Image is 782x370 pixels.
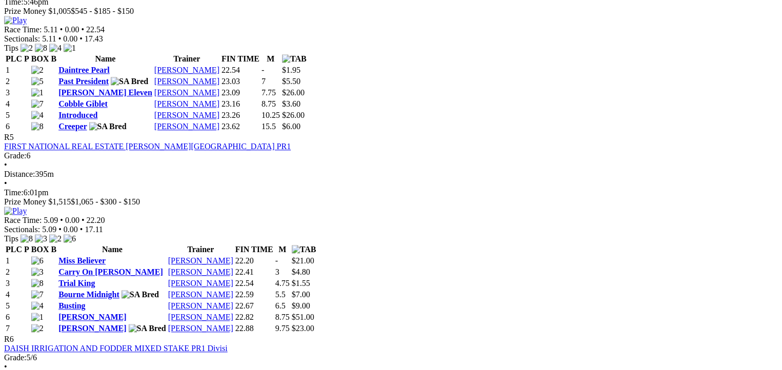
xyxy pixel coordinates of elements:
[81,25,84,34] span: •
[235,312,274,322] td: 22.82
[154,122,219,131] a: [PERSON_NAME]
[58,290,119,299] a: Bourne Midnight
[282,77,300,86] span: $5.50
[5,110,30,120] td: 5
[221,110,260,120] td: 23.26
[154,66,219,74] a: [PERSON_NAME]
[262,99,276,108] text: 8.75
[65,25,79,34] span: 0.00
[4,216,42,224] span: Race Time:
[58,256,106,265] a: Miss Believer
[122,290,159,299] img: SA Bred
[5,99,30,109] td: 4
[58,279,95,287] a: Trial King
[65,216,79,224] span: 0.00
[21,44,33,53] img: 2
[282,111,305,119] span: $26.00
[4,207,27,216] img: Play
[5,88,30,98] td: 3
[221,65,260,75] td: 22.54
[85,34,103,43] span: 17.43
[5,76,30,87] td: 2
[261,54,280,64] th: M
[221,121,260,132] td: 23.62
[235,301,274,311] td: 22.67
[64,225,78,234] span: 0.00
[31,66,44,75] img: 2
[168,279,233,287] a: [PERSON_NAME]
[4,151,778,160] div: 6
[31,54,49,63] span: BOX
[4,344,228,353] a: DAISH IRRIGATION AND FODDER MIXED STAKE PR1 Divisi
[5,278,30,289] td: 3
[4,353,778,362] div: 5/6
[275,244,290,255] th: M
[31,324,44,333] img: 2
[31,122,44,131] img: 8
[58,66,110,74] a: Daintree Pearl
[31,99,44,109] img: 7
[275,279,290,287] text: 4.75
[35,44,47,53] img: 8
[4,142,291,151] a: FIRST NATIONAL REAL ESTATE [PERSON_NAME][GEOGRAPHIC_DATA] PR1
[5,267,30,277] td: 2
[292,324,314,333] span: $23.00
[168,313,233,321] a: [PERSON_NAME]
[24,54,29,63] span: P
[275,324,290,333] text: 9.75
[275,313,290,321] text: 8.75
[262,122,276,131] text: 15.5
[5,65,30,75] td: 1
[221,76,260,87] td: 23.03
[87,216,105,224] span: 22.20
[4,225,40,234] span: Sectionals:
[221,54,260,64] th: FIN TIME
[64,44,76,53] img: 1
[292,256,314,265] span: $21.00
[58,122,87,131] a: Creeper
[292,301,310,310] span: $9.00
[292,279,310,287] span: $1.55
[154,99,219,108] a: [PERSON_NAME]
[79,34,83,43] span: •
[31,245,49,254] span: BOX
[154,111,219,119] a: [PERSON_NAME]
[35,234,47,243] img: 3
[21,234,33,243] img: 8
[282,88,305,97] span: $26.00
[42,34,56,43] span: 5.11
[64,234,76,243] img: 6
[275,256,278,265] text: -
[4,197,778,207] div: Prize Money $1,515
[31,111,44,120] img: 4
[4,160,7,169] span: •
[49,234,62,243] img: 2
[86,25,105,34] span: 22.54
[82,216,85,224] span: •
[221,88,260,98] td: 23.09
[4,188,24,197] span: Time:
[292,245,316,254] img: TAB
[154,88,219,97] a: [PERSON_NAME]
[4,151,27,160] span: Grade:
[5,301,30,311] td: 5
[168,268,233,276] a: [PERSON_NAME]
[5,290,30,300] td: 4
[85,225,103,234] span: 17.11
[31,279,44,288] img: 8
[4,7,778,16] div: Prize Money $1,005
[58,88,152,97] a: [PERSON_NAME] Eleven
[51,245,56,254] span: B
[282,99,300,108] span: $3.60
[58,77,109,86] a: Past President
[275,268,279,276] text: 3
[89,122,127,131] img: SA Bred
[235,323,274,334] td: 22.88
[80,225,83,234] span: •
[262,66,264,74] text: -
[5,323,30,334] td: 7
[292,268,310,276] span: $4.80
[4,133,14,141] span: R5
[71,197,140,206] span: $1,065 - $300 - $150
[6,54,22,63] span: PLC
